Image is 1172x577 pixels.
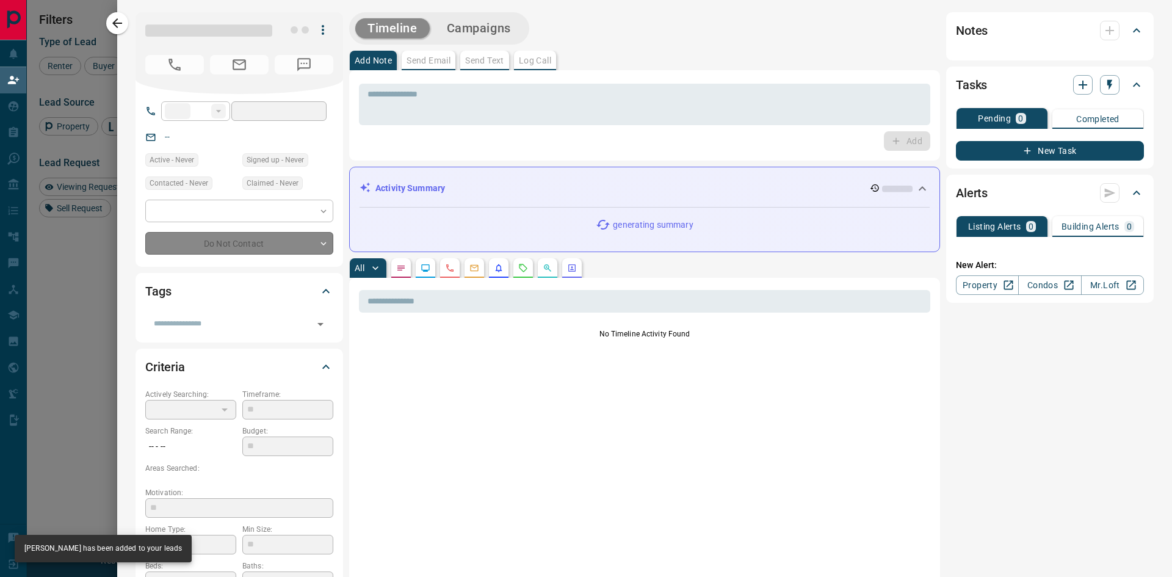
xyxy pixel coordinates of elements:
span: No Email [210,55,269,74]
p: Areas Searched: [145,463,333,474]
div: [PERSON_NAME] has been added to your leads [24,539,182,559]
div: Alerts [956,178,1144,208]
p: Baths: [242,561,333,572]
p: Beds: [145,561,236,572]
button: Open [312,316,329,333]
span: Contacted - Never [150,177,208,189]
svg: Emails [469,263,479,273]
p: New Alert: [956,259,1144,272]
p: Completed [1076,115,1120,123]
svg: Requests [518,263,528,273]
p: Listing Alerts [968,222,1021,231]
p: Timeframe: [242,389,333,400]
div: Do Not Contact [145,232,333,255]
p: All [355,264,364,272]
p: 0 [1018,114,1023,123]
div: Criteria [145,352,333,382]
svg: Opportunities [543,263,552,273]
p: Building Alerts [1062,222,1120,231]
p: Search Range: [145,426,236,437]
span: Claimed - Never [247,177,298,189]
a: Property [956,275,1019,295]
p: Home Type: [145,524,236,535]
p: -- - -- [145,437,236,457]
p: No Timeline Activity Found [359,328,930,339]
svg: Agent Actions [567,263,577,273]
button: Campaigns [435,18,523,38]
p: Activity Summary [375,182,445,195]
div: Tasks [956,70,1144,100]
p: 0 [1029,222,1033,231]
p: Motivation: [145,487,333,498]
span: No Number [275,55,333,74]
a: -- [165,132,170,142]
h2: Tags [145,281,171,301]
p: 0 [1127,222,1132,231]
button: Timeline [355,18,430,38]
h2: Alerts [956,183,988,203]
h2: Notes [956,21,988,40]
svg: Listing Alerts [494,263,504,273]
svg: Lead Browsing Activity [421,263,430,273]
p: Actively Searching: [145,389,236,400]
div: Activity Summary [360,177,930,200]
span: Active - Never [150,154,194,166]
button: New Task [956,141,1144,161]
svg: Calls [445,263,455,273]
p: Pending [978,114,1011,123]
p: Budget: [242,426,333,437]
svg: Notes [396,263,406,273]
p: Add Note [355,56,392,65]
p: generating summary [613,219,693,231]
div: Notes [956,16,1144,45]
p: Min Size: [242,524,333,535]
span: No Number [145,55,204,74]
div: Tags [145,277,333,306]
h2: Criteria [145,357,185,377]
a: Mr.Loft [1081,275,1144,295]
h2: Tasks [956,75,987,95]
span: Signed up - Never [247,154,304,166]
a: Condos [1018,275,1081,295]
